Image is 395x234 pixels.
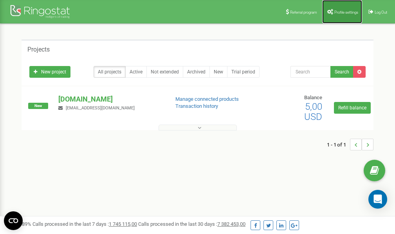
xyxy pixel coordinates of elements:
[175,96,239,102] a: Manage connected products
[304,101,322,122] span: 5,00 USD
[330,66,354,78] button: Search
[29,66,70,78] a: New project
[66,105,135,111] span: [EMAIL_ADDRESS][DOMAIN_NAME]
[27,46,50,53] h5: Projects
[375,10,387,14] span: Log Out
[327,139,350,150] span: 1 - 1 of 1
[146,66,183,78] a: Not extended
[109,221,137,227] u: 1 745 115,00
[217,221,245,227] u: 7 382 453,00
[227,66,260,78] a: Trial period
[290,66,331,78] input: Search
[334,102,371,114] a: Refill balance
[32,221,137,227] span: Calls processed in the last 7 days :
[138,221,245,227] span: Calls processed in the last 30 days :
[4,211,23,230] button: Open CMP widget
[327,131,373,158] nav: ...
[368,190,387,209] div: Open Intercom Messenger
[94,66,126,78] a: All projects
[334,10,358,14] span: Profile settings
[175,103,218,109] a: Transaction history
[125,66,147,78] a: Active
[290,10,317,14] span: Referral program
[28,103,48,109] span: New
[304,95,322,100] span: Balance
[183,66,210,78] a: Archived
[209,66,227,78] a: New
[58,94,162,104] p: [DOMAIN_NAME]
